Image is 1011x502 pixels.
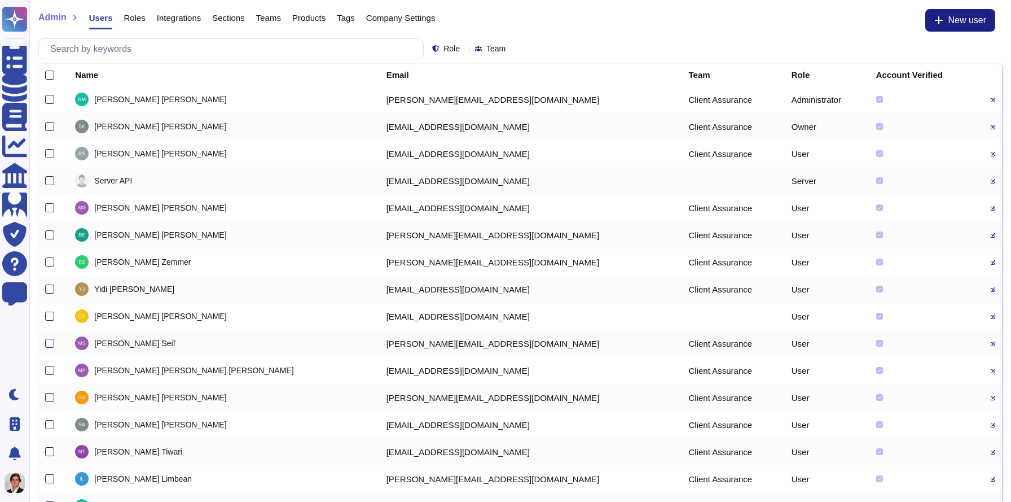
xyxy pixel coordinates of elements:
[785,357,869,384] td: User
[75,391,89,404] img: user
[94,394,226,401] span: [PERSON_NAME] [PERSON_NAME]
[785,276,869,303] td: User
[682,465,785,492] td: Client Assurance
[75,120,89,133] img: user
[94,150,226,158] span: [PERSON_NAME] [PERSON_NAME]
[2,470,33,495] button: user
[682,384,785,411] td: Client Assurance
[94,123,226,130] span: [PERSON_NAME] [PERSON_NAME]
[75,93,89,106] img: user
[380,438,682,465] td: [EMAIL_ADDRESS][DOMAIN_NAME]
[948,16,986,25] span: New user
[337,14,355,22] span: Tags
[380,86,682,113] td: [PERSON_NAME][EMAIL_ADDRESS][DOMAIN_NAME]
[682,248,785,276] td: Client Assurance
[380,276,682,303] td: [EMAIL_ADDRESS][DOMAIN_NAME]
[45,39,423,59] input: Search by keywords
[75,201,89,215] img: user
[785,465,869,492] td: User
[75,228,89,242] img: user
[925,9,995,32] button: New user
[75,174,89,187] img: user
[94,204,226,212] span: [PERSON_NAME] [PERSON_NAME]
[380,465,682,492] td: [PERSON_NAME][EMAIL_ADDRESS][DOMAIN_NAME]
[75,364,89,377] img: user
[94,312,226,320] span: [PERSON_NAME] [PERSON_NAME]
[380,411,682,438] td: [EMAIL_ADDRESS][DOMAIN_NAME]
[380,330,682,357] td: [PERSON_NAME][EMAIL_ADDRESS][DOMAIN_NAME]
[94,285,174,293] span: Yidi [PERSON_NAME]
[682,411,785,438] td: Client Assurance
[785,411,869,438] td: User
[5,473,25,493] img: user
[94,366,293,374] span: [PERSON_NAME] [PERSON_NAME] [PERSON_NAME]
[94,95,226,103] span: [PERSON_NAME] [PERSON_NAME]
[682,221,785,248] td: Client Assurance
[785,438,869,465] td: User
[75,337,89,350] img: user
[443,45,460,53] span: Role
[486,45,505,53] span: Team
[682,357,785,384] td: Client Assurance
[682,113,785,140] td: Client Assurance
[380,194,682,221] td: [EMAIL_ADDRESS][DOMAIN_NAME]
[785,167,869,194] td: Server
[75,147,89,160] img: user
[366,14,436,22] span: Company Settings
[380,248,682,276] td: [PERSON_NAME][EMAIL_ADDRESS][DOMAIN_NAME]
[682,140,785,167] td: Client Assurance
[94,448,182,456] span: [PERSON_NAME] Tiwari
[94,258,191,266] span: [PERSON_NAME] Zemmer
[785,221,869,248] td: User
[380,113,682,140] td: [EMAIL_ADDRESS][DOMAIN_NAME]
[380,167,682,194] td: [EMAIL_ADDRESS][DOMAIN_NAME]
[380,140,682,167] td: [EMAIL_ADDRESS][DOMAIN_NAME]
[785,330,869,357] td: User
[94,231,226,239] span: [PERSON_NAME] [PERSON_NAME]
[785,384,869,411] td: User
[785,248,869,276] td: User
[75,309,89,323] img: user
[380,303,682,330] td: [EMAIL_ADDRESS][DOMAIN_NAME]
[94,177,132,185] span: Server API
[380,384,682,411] td: [PERSON_NAME][EMAIL_ADDRESS][DOMAIN_NAME]
[75,255,89,269] img: user
[682,330,785,357] td: Client Assurance
[94,475,192,483] span: [PERSON_NAME] Limbean
[94,421,226,429] span: [PERSON_NAME] [PERSON_NAME]
[75,445,89,459] img: user
[785,303,869,330] td: User
[682,438,785,465] td: Client Assurance
[75,418,89,431] img: user
[380,357,682,384] td: [EMAIL_ADDRESS][DOMAIN_NAME]
[256,14,281,22] span: Teams
[682,194,785,221] td: Client Assurance
[785,113,869,140] td: Owner
[292,14,326,22] span: Products
[75,282,89,296] img: user
[380,221,682,248] td: [PERSON_NAME][EMAIL_ADDRESS][DOMAIN_NAME]
[785,140,869,167] td: User
[75,472,89,486] img: user
[682,276,785,303] td: Client Assurance
[785,86,869,113] td: Administrator
[157,14,201,22] span: Integrations
[212,14,245,22] span: Sections
[124,14,145,22] span: Roles
[38,13,67,22] span: Admin
[785,194,869,221] td: User
[682,86,785,113] td: Client Assurance
[94,339,175,347] span: [PERSON_NAME] Seif
[89,14,113,22] span: Users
